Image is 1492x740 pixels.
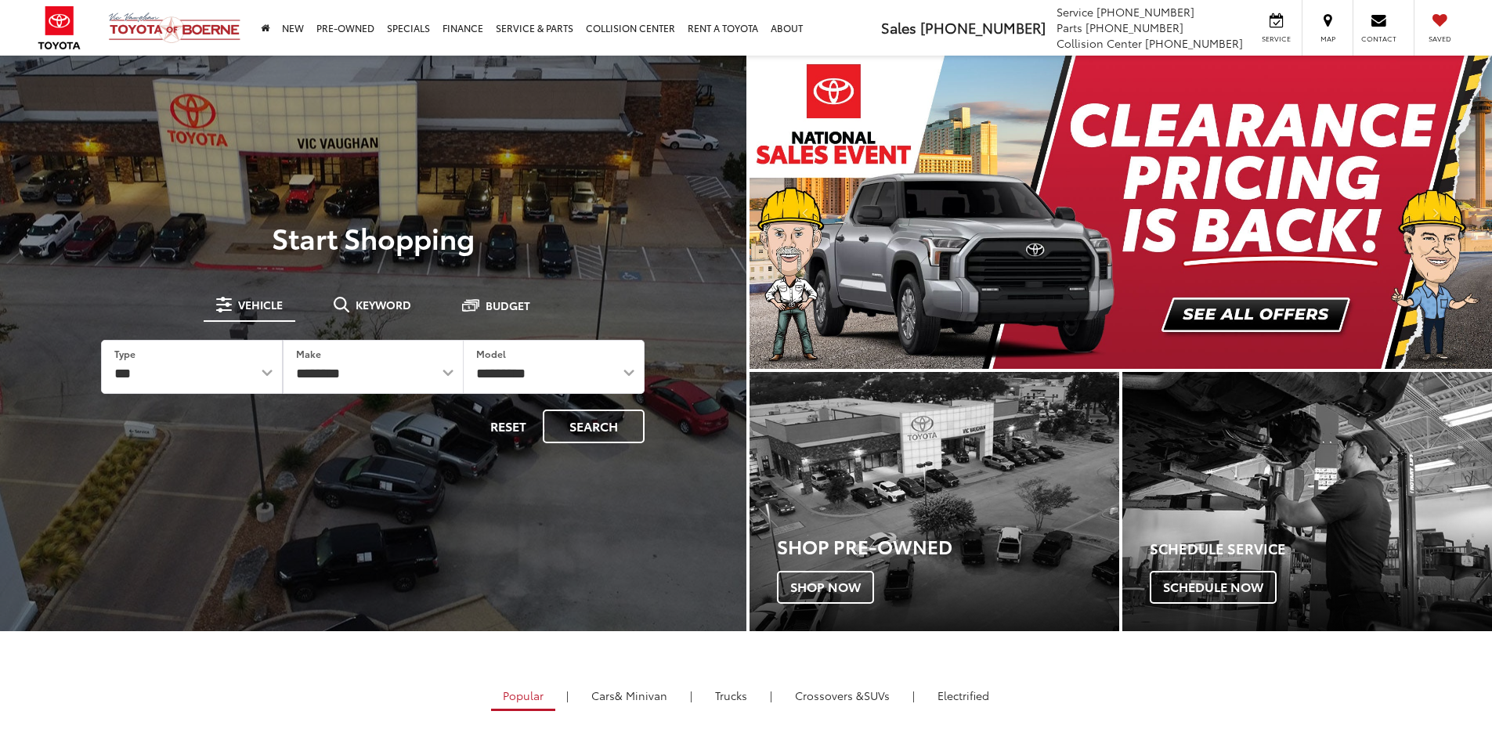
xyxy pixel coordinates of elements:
[1145,35,1243,51] span: [PHONE_NUMBER]
[491,682,555,711] a: Popular
[1057,4,1093,20] span: Service
[1422,34,1457,44] span: Saved
[476,347,506,360] label: Model
[750,87,861,338] button: Click to view previous picture.
[1057,20,1082,35] span: Parts
[1259,34,1294,44] span: Service
[296,347,321,360] label: Make
[1381,87,1492,338] button: Click to view next picture.
[909,688,919,703] li: |
[66,222,681,253] p: Start Shopping
[543,410,645,443] button: Search
[750,372,1119,631] a: Shop Pre-Owned Shop Now
[1122,372,1492,631] a: Schedule Service Schedule Now
[1096,4,1194,20] span: [PHONE_NUMBER]
[777,536,1119,556] h3: Shop Pre-Owned
[477,410,540,443] button: Reset
[777,571,874,604] span: Shop Now
[1150,541,1492,557] h4: Schedule Service
[615,688,667,703] span: & Minivan
[881,17,916,38] span: Sales
[1057,35,1142,51] span: Collision Center
[1150,571,1277,604] span: Schedule Now
[238,299,283,310] span: Vehicle
[580,682,679,709] a: Cars
[108,12,241,44] img: Vic Vaughan Toyota of Boerne
[562,688,573,703] li: |
[750,372,1119,631] div: Toyota
[1086,20,1183,35] span: [PHONE_NUMBER]
[1310,34,1345,44] span: Map
[356,299,411,310] span: Keyword
[920,17,1046,38] span: [PHONE_NUMBER]
[795,688,864,703] span: Crossovers &
[686,688,696,703] li: |
[766,688,776,703] li: |
[926,682,1001,709] a: Electrified
[1361,34,1396,44] span: Contact
[703,682,759,709] a: Trucks
[114,347,135,360] label: Type
[486,300,530,311] span: Budget
[1122,372,1492,631] div: Toyota
[783,682,901,709] a: SUVs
